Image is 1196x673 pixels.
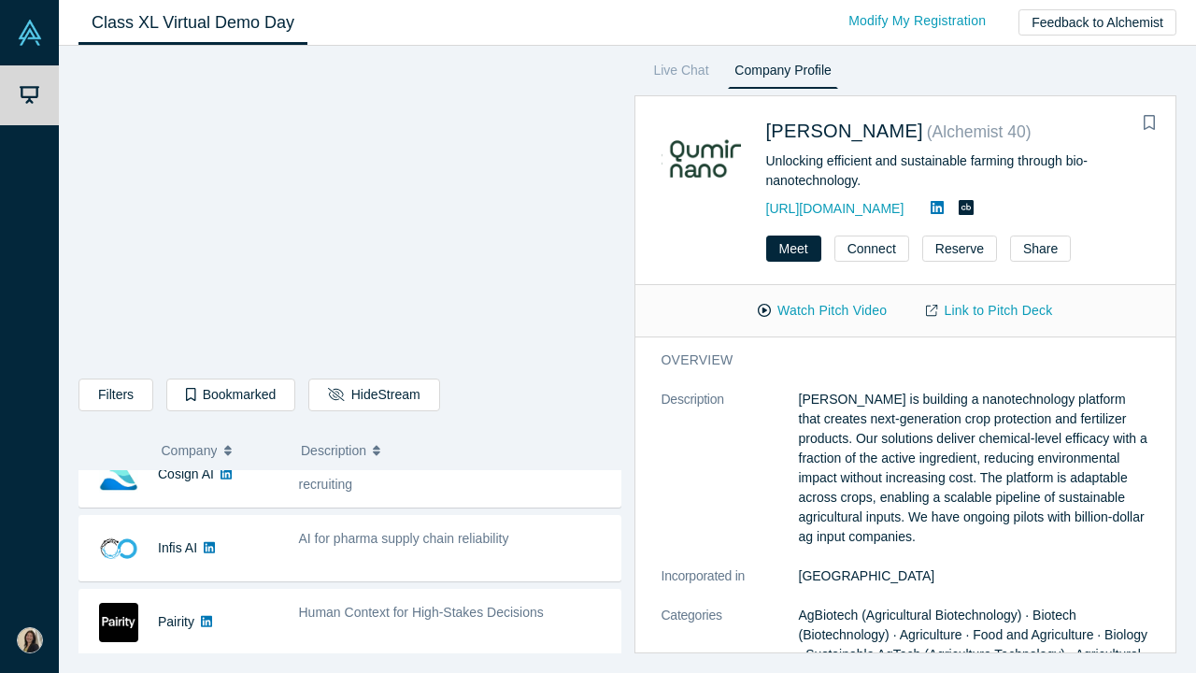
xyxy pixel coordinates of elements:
button: Meet [766,236,821,262]
a: Live Chat [648,59,716,89]
button: Filters [78,379,153,411]
span: AI for pharma supply chain reliability [299,531,509,546]
img: Pairity's Logo [99,603,138,642]
a: [PERSON_NAME] [766,121,923,141]
span: Company [162,431,218,470]
a: Infis AI [158,540,197,555]
p: [PERSON_NAME] is building a nanotechnology platform that creates next-generation crop protection ... [799,390,1150,547]
img: Infis AI's Logo [99,529,138,568]
span: Human Context for High-Stakes Decisions [299,605,544,620]
button: Bookmarked [166,379,295,411]
button: Connect [834,236,909,262]
img: Qumir Nano's Logo [662,117,747,202]
span: Never miss clinical trial candidates & save months recruiting [299,457,589,492]
img: Arisa Chelsea Ueno's Account [17,627,43,653]
dt: Description [662,390,799,566]
a: Cosign AI [158,466,214,481]
button: Feedback to Alchemist [1018,9,1176,36]
button: Watch Pitch Video [738,294,906,327]
button: Share [1010,236,1071,262]
iframe: Alchemist Class XL Demo Day: Vault [79,61,620,365]
img: Alchemist Vault Logo [17,20,43,46]
a: [URL][DOMAIN_NAME] [766,201,904,216]
dt: Incorporated in [662,566,799,606]
dd: [GEOGRAPHIC_DATA] [799,566,1150,586]
button: HideStream [308,379,439,411]
small: ( Alchemist 40 ) [927,122,1032,141]
a: Pairity [158,614,194,629]
button: Description [301,431,608,470]
span: Description [301,431,366,470]
button: Reserve [922,236,997,262]
a: Modify My Registration [829,5,1005,37]
a: Company Profile [728,59,837,89]
div: Unlocking efficient and sustainable farming through bio-nanotechnology. [766,151,1150,191]
img: Cosign AI's Logo [99,455,138,494]
a: Class XL Virtual Demo Day [78,1,307,45]
a: Link to Pitch Deck [906,294,1072,327]
h3: overview [662,351,1124,370]
button: Bookmark [1136,110,1162,136]
button: Company [162,431,282,470]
